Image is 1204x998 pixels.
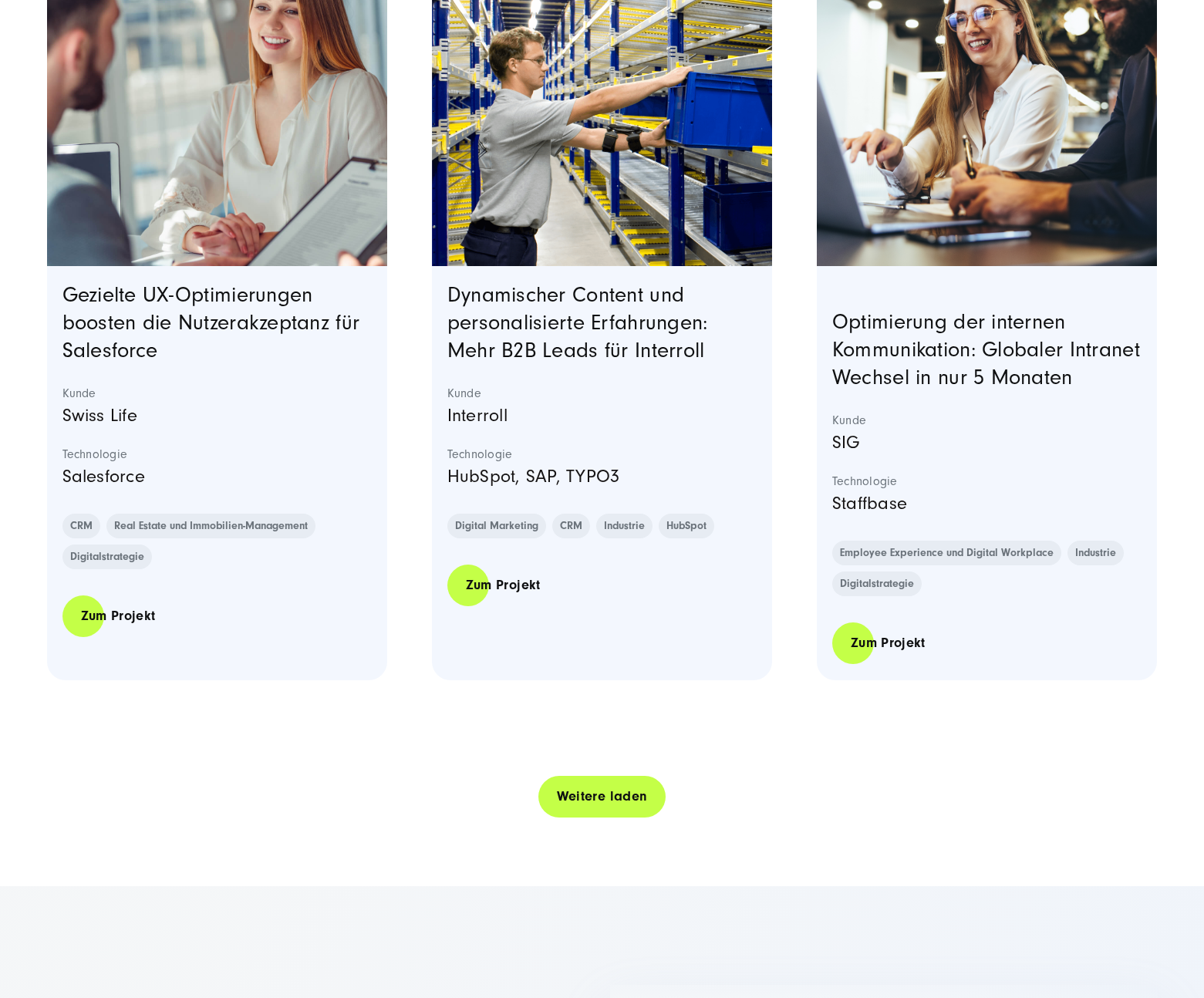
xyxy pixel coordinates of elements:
a: CRM [62,514,100,538]
strong: Kunde [832,413,1142,428]
a: Dynamischer Content und personalisierte Erfahrungen: Mehr B2B Leads für Interroll [447,283,708,362]
p: HubSpot, SAP, TYPO3 [447,462,757,491]
p: Staffbase [832,489,1142,518]
p: Interroll [447,401,757,430]
p: SIG [832,428,1142,457]
a: CRM [552,514,590,538]
a: Zum Projekt [62,594,174,638]
a: Digitalstrategie [62,545,152,569]
a: Digitalstrategie [832,571,922,596]
a: Optimierung der internen Kommunikation: Globaler Intranet Wechsel in nur 5 Monaten [832,310,1140,389]
strong: Kunde [62,386,373,401]
a: Real Estate und Immobilien-Management [106,514,315,538]
a: Industrie [1067,541,1124,565]
p: Swiss Life [62,401,373,430]
strong: Technologie [447,447,757,462]
a: Industrie [596,514,653,538]
a: Digital Marketing [447,514,546,538]
a: Weitere laden [538,774,666,818]
a: Zum Projekt [447,563,559,607]
a: Gezielte UX-Optimierungen boosten die Nutzerakzeptanz für Salesforce [62,283,360,362]
strong: Kunde [447,386,757,401]
strong: Technologie [832,474,1142,489]
strong: Technologie [62,447,373,462]
a: HubSpot [659,514,714,538]
a: Employee Experience und Digital Workplace [832,541,1061,565]
p: Salesforce [62,462,373,491]
a: Zum Projekt [832,621,944,665]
